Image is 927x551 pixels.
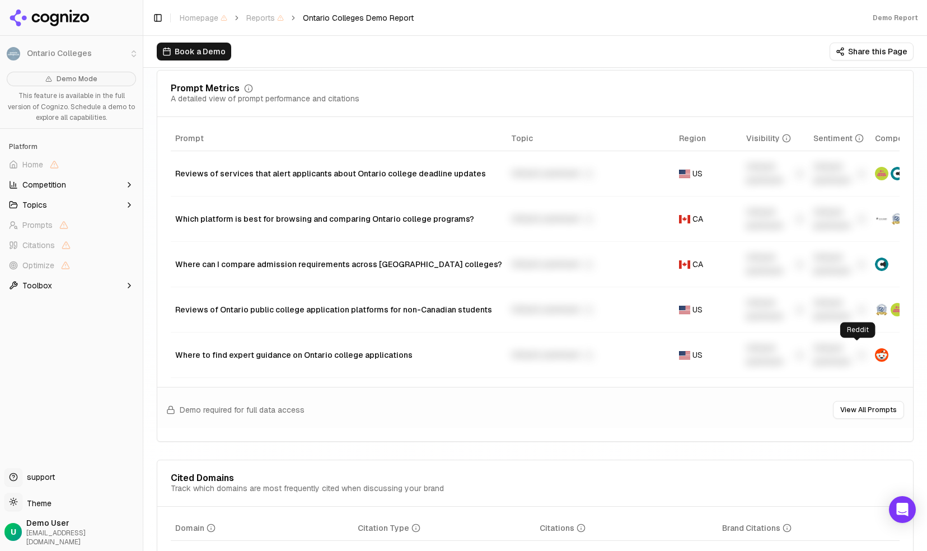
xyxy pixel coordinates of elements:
[171,93,359,104] div: A detailed view of prompt performance and citations
[718,516,900,541] th: brandCitationCount
[746,296,804,323] div: Unlock premium
[4,138,138,156] div: Platform
[171,126,900,378] div: Data table
[722,522,792,534] div: Brand Citations
[875,258,888,271] img: ocas
[675,126,742,151] th: Region
[180,404,305,415] span: Demo required for full data access
[171,483,444,494] div: Track which domains are most frequently cited when discussing your brand
[891,212,904,226] img: ouac
[180,12,414,24] nav: breadcrumb
[813,296,866,323] div: Unlock premium
[26,529,138,547] span: [EMAIL_ADDRESS][DOMAIN_NAME]
[171,474,234,483] div: Cited Domains
[511,167,670,180] div: Unlock premium
[873,13,918,22] div: Demo Report
[171,516,353,541] th: domain
[246,12,284,24] span: Reports
[511,258,670,271] div: Unlock premium
[847,325,869,334] p: Reddit
[175,304,502,315] div: Reviews of Ontario public college application platforms for non-Canadian students
[813,160,866,187] div: Unlock premium
[746,160,804,187] div: Unlock premium
[692,349,703,361] span: US
[175,522,216,534] div: Domain
[22,260,54,271] span: Optimize
[746,133,791,144] div: Visibility
[891,167,904,180] img: ocas
[22,471,55,483] span: support
[692,168,703,179] span: US
[175,349,502,361] div: Where to find expert guidance on Ontario college applications
[833,401,904,419] button: View All Prompts
[4,176,138,194] button: Competition
[679,306,690,314] img: US flag
[746,251,804,278] div: Unlock premium
[157,43,231,60] button: Book a Demo
[679,170,690,178] img: US flag
[511,133,533,144] span: Topic
[875,212,888,226] img: ontariolearn
[692,213,703,225] span: CA
[813,342,866,368] div: Unlock premium
[813,206,866,232] div: Unlock premium
[875,303,888,316] img: ouac
[511,212,670,226] div: Unlock premium
[875,133,924,144] span: Competitors
[830,43,914,60] button: Share this Page
[22,199,47,211] span: Topics
[4,277,138,295] button: Toolbox
[507,126,675,151] th: Topic
[175,259,502,270] div: Where can I compare admission requirements across [GEOGRAPHIC_DATA] colleges?
[303,12,414,24] span: Ontario Colleges Demo Report
[692,304,703,315] span: US
[746,206,804,232] div: Unlock premium
[511,303,670,316] div: Unlock premium
[679,133,706,144] span: Region
[679,215,690,223] img: CA flag
[679,351,690,359] img: US flag
[4,196,138,214] button: Topics
[891,303,904,316] img: george brown college
[11,526,16,538] span: U
[175,213,502,225] div: Which platform is best for browsing and comparing Ontario college programs?
[692,259,703,270] span: CA
[171,126,507,151] th: Prompt
[813,251,866,278] div: Unlock premium
[875,348,888,362] img: reddit
[57,74,97,83] span: Demo Mode
[742,126,809,151] th: brandMentionRate
[511,348,670,362] div: Unlock premium
[22,280,52,291] span: Toolbox
[22,220,53,231] span: Prompts
[175,133,204,144] span: Prompt
[22,159,43,170] span: Home
[180,12,227,24] span: Homepage
[746,342,804,368] div: Unlock premium
[358,522,420,534] div: Citation Type
[7,91,136,124] p: This feature is available in the full version of Cognizo. Schedule a demo to explore all capabili...
[26,517,138,529] span: Demo User
[679,260,690,269] img: CA flag
[22,498,52,508] span: Theme
[809,126,870,151] th: sentiment
[535,516,718,541] th: totalCitationCount
[22,240,55,251] span: Citations
[813,133,864,144] div: Sentiment
[875,167,888,180] img: george brown college
[353,516,536,541] th: citationTypes
[22,179,66,190] span: Competition
[889,496,916,523] div: Open Intercom Messenger
[171,84,240,93] div: Prompt Metrics
[175,168,502,179] div: Reviews of services that alert applicants about Ontario college deadline updates
[540,522,586,534] div: Citations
